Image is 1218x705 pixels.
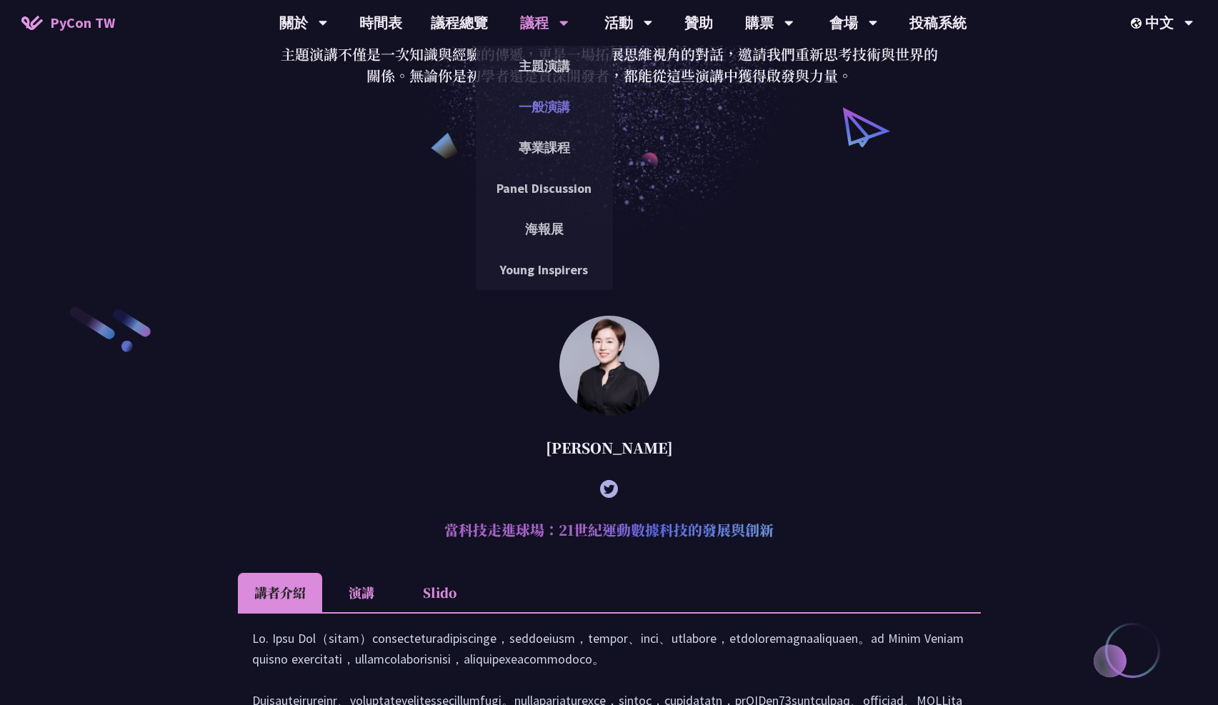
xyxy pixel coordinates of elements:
[238,509,981,551] h2: 當科技走進球場：21世紀運動數據科技的發展與創新
[322,573,401,612] li: 演講
[238,573,322,612] li: 講者介紹
[476,212,613,246] a: 海報展
[401,573,479,612] li: Slido
[476,49,613,83] a: 主題演講
[7,5,129,41] a: PyCon TW
[476,253,613,286] a: Young Inspirers
[1131,18,1145,29] img: Locale Icon
[559,316,659,416] img: 林滿新
[238,426,981,469] div: [PERSON_NAME]
[50,12,115,34] span: PyCon TW
[476,171,613,205] a: Panel Discussion
[476,131,613,164] a: 專業課程
[476,90,613,124] a: 一般演講
[21,16,43,30] img: Home icon of PyCon TW 2025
